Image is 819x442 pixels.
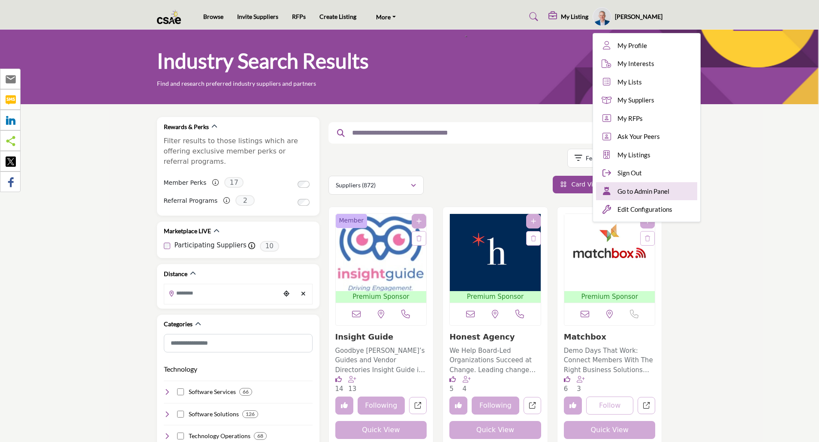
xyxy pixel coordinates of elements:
[339,216,364,225] span: Member
[463,385,467,393] span: 4
[164,136,313,167] p: Filter results to those listings which are offering exclusive member perks or referral programs.
[319,13,356,20] a: Create Listing
[615,12,662,21] h5: [PERSON_NAME]
[189,388,236,396] h4: Software Services: Software development and support services
[564,214,655,291] img: Matchbox
[358,397,405,415] button: Following
[449,346,541,375] p: We Help Board-Led Organizations Succeed at Change. Leading change that sticks is challenging - ev...
[239,388,252,396] div: 66 Results For Software Services
[335,332,394,341] a: Insight Guide
[157,10,186,24] img: Site Logo
[449,332,541,342] h3: Honest Agency
[564,332,656,342] h3: Matchbox
[586,154,610,162] p: Featured
[564,346,656,375] p: Demo Days That Work: Connect Members With The Right Business Solutions Matchbox produces category...
[617,95,654,105] span: My Suppliers
[564,376,570,382] i: Likes
[596,73,697,91] a: My Lists
[564,214,655,303] a: Open Listing in new tab
[235,195,255,206] span: 2
[449,385,454,393] span: 5
[596,146,697,164] a: My Listings
[596,36,697,55] a: My Profile
[452,292,539,302] span: Premium Sponsor
[337,292,425,302] span: Premium Sponsor
[617,41,647,51] span: My Profile
[157,79,316,88] p: Find and research preferred industry suppliers and partners
[596,91,697,109] a: My Suppliers
[335,421,427,439] button: Quick View
[449,397,467,415] button: Unlike company
[617,168,642,178] span: Sign Out
[617,132,660,141] span: Ask Your Peers
[416,218,422,225] a: Add To List
[164,270,187,278] h2: Distance
[336,181,376,189] p: Suppliers (872)
[224,177,244,188] span: 17
[449,376,456,382] i: Likes
[297,285,310,303] div: Clear search location
[449,332,515,341] a: Honest Agency
[553,176,609,193] li: Card View
[617,114,643,123] span: My RFPs
[175,241,247,250] label: Participating Suppliers
[564,397,582,415] button: Unlike company
[280,285,293,303] div: Choose your current location
[336,214,427,303] a: Open Listing in new tab
[335,385,343,393] span: 14
[348,375,358,394] div: Followers
[348,385,356,393] span: 13
[566,292,653,302] span: Premium Sponsor
[564,332,606,341] a: Matchbox
[164,193,218,208] label: Referral Programs
[617,150,650,160] span: My Listings
[157,48,369,74] h1: Industry Search Results
[560,181,602,188] a: View Card
[577,385,581,393] span: 3
[564,421,656,439] button: Quick View
[164,320,193,328] h2: Categories
[246,411,255,417] b: 126
[564,344,656,375] a: Demo Days That Work: Connect Members With The Right Business Solutions Matchbox produces category...
[335,397,353,415] button: Unlike company
[561,13,588,21] h5: My Listing
[450,214,541,303] a: Open Listing in new tab
[177,433,184,439] input: Select Technology Operations checkbox
[328,176,424,195] button: Suppliers (872)
[521,10,544,24] a: Search
[298,181,310,188] input: Switch to Member Perks
[335,344,427,375] a: Goodbye [PERSON_NAME]’s Guides and Vendor Directories Insight Guide is a business marketplace pla...
[164,227,211,235] h2: Marketplace LIVE
[177,411,184,418] input: Select Software Solutions checkbox
[638,397,655,415] a: Open matchbox in new tab
[164,334,313,352] input: Search Category
[449,344,541,375] a: We Help Board-Led Organizations Succeed at Change. Leading change that sticks is challenging - ev...
[254,432,267,440] div: 68 Results For Technology Operations
[449,421,541,439] button: Quick View
[564,385,568,393] span: 6
[524,397,541,415] a: Open honest-agency in new tab
[463,375,473,394] div: Followers
[596,54,697,73] a: My Interests
[298,199,310,206] input: Switch to Referral Programs
[370,11,402,23] a: More
[203,13,223,20] a: Browse
[242,410,258,418] div: 126 Results For Software Solutions
[409,397,427,415] a: Open insight-guide in new tab
[164,285,280,301] input: Search Location
[617,59,654,69] span: My Interests
[450,214,541,291] img: Honest Agency
[189,432,250,440] h4: Technology Operations: Services for managing technology operations
[177,388,184,395] input: Select Software Services checkbox
[335,376,342,382] i: Likes
[164,364,197,374] button: Technology
[292,13,306,20] a: RFPs
[257,433,263,439] b: 68
[189,410,239,418] h4: Software Solutions: Software solutions and applications
[617,186,669,196] span: Go to Admin Panel
[260,241,279,252] span: 10
[596,109,697,128] a: My RFPs
[548,12,588,22] div: My Listing
[617,77,642,87] span: My Lists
